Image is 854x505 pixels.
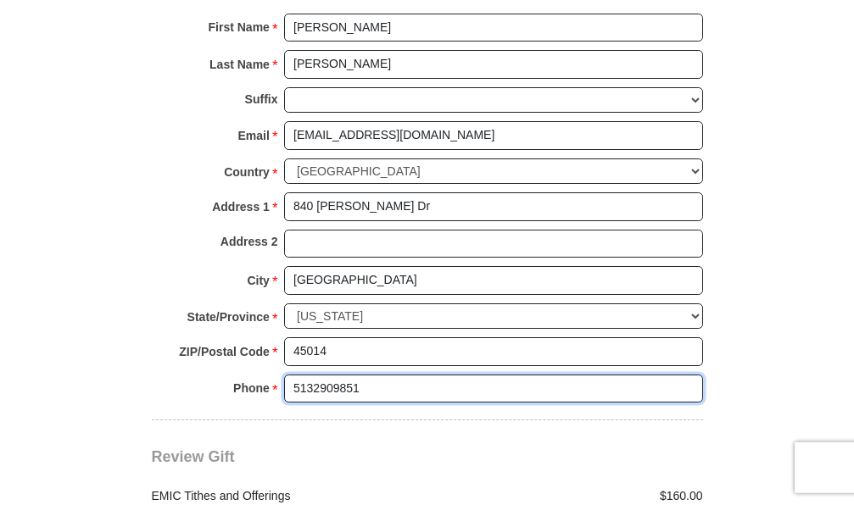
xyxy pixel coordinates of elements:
[152,448,235,465] span: Review Gift
[220,230,278,253] strong: Address 2
[212,195,270,219] strong: Address 1
[238,124,270,147] strong: Email
[179,340,270,363] strong: ZIP/Postal Code
[427,487,712,505] div: $160.00
[142,487,427,505] div: EMIC Tithes and Offerings
[224,160,270,184] strong: Country
[209,15,270,39] strong: First Name
[247,269,269,292] strong: City
[187,305,270,329] strong: State/Province
[245,87,278,111] strong: Suffix
[233,376,270,400] strong: Phone
[209,53,270,76] strong: Last Name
